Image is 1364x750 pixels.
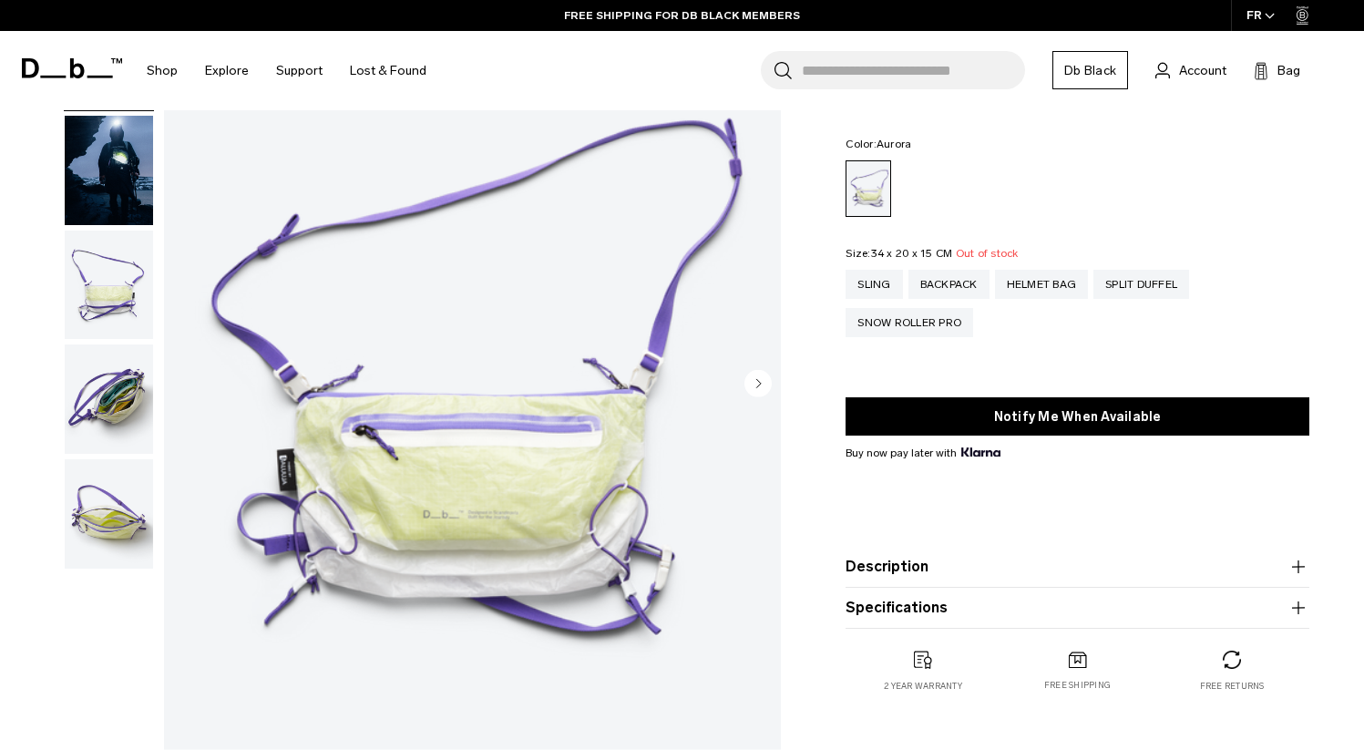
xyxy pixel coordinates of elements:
nav: Main Navigation [133,31,440,110]
button: Next slide [744,369,772,400]
img: Weigh_Lighter_Sling_10L_Lifestyle.png [65,116,153,225]
a: Db Black [1052,51,1128,89]
a: Aurora [846,160,891,217]
a: Sling [846,270,902,299]
a: FREE SHIPPING FOR DB BLACK MEMBERS [564,7,800,24]
span: Aurora [877,138,912,150]
img: Weigh_Lighter_Sling_10L_4.png [65,459,153,569]
span: Bag [1277,61,1300,80]
a: Shop [147,38,178,103]
a: Explore [205,38,249,103]
p: Free shipping [1044,679,1111,692]
p: 2 year warranty [884,680,962,693]
span: Buy now pay later with [846,445,1000,461]
button: Notify Me When Available [846,397,1309,436]
legend: Color: [846,139,911,149]
p: Free returns [1200,680,1265,693]
a: Backpack [908,270,990,299]
span: 34 x 20 x 15 CM [871,247,953,260]
button: Description [846,556,1309,578]
a: Account [1155,59,1226,81]
button: Bag [1254,59,1300,81]
button: Weigh_Lighter_Sling_10L_3.png [64,344,154,455]
a: Snow Roller Pro [846,308,973,337]
button: Weigh_Lighter_Sling_10L_4.png [64,458,154,570]
button: Specifications [846,597,1309,619]
img: Weigh_Lighter_Sling_10L_3.png [65,344,153,454]
a: Support [276,38,323,103]
span: Account [1179,61,1226,80]
a: Lost & Found [350,38,426,103]
img: {"height" => 20, "alt" => "Klarna"} [961,447,1000,457]
a: Helmet Bag [995,270,1089,299]
legend: Size: [846,248,1018,259]
button: Weigh_Lighter_Sling_10L_2.png [64,230,154,341]
button: Weigh_Lighter_Sling_10L_Lifestyle.png [64,115,154,226]
img: Weigh_Lighter_Sling_10L_2.png [65,231,153,340]
a: Split Duffel [1093,270,1189,299]
span: Out of stock [956,247,1019,260]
